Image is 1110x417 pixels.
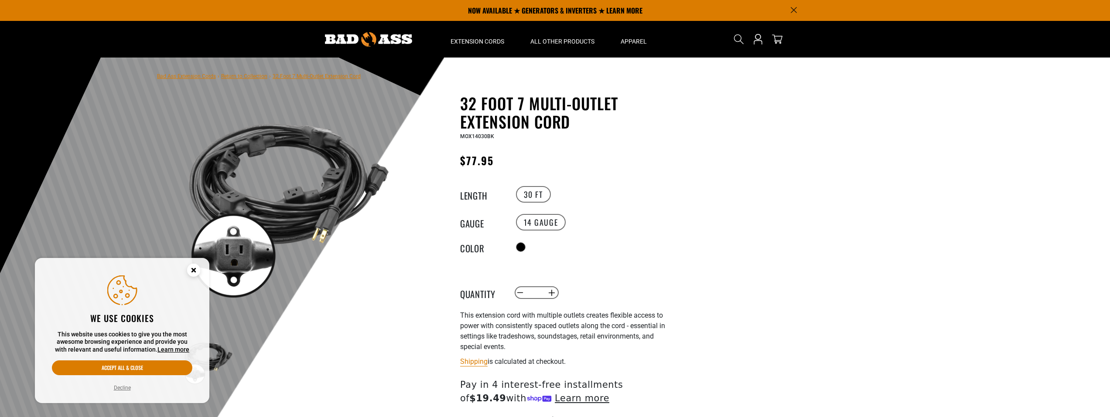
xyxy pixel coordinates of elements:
[516,186,551,203] label: 30 FT
[460,189,504,200] legend: Length
[608,21,660,58] summary: Apparel
[35,258,209,403] aside: Cookie Consent
[460,241,504,253] legend: Color
[460,356,674,367] div: is calculated at checkout.
[269,73,271,79] span: ›
[451,37,504,45] span: Extension Cords
[157,346,189,353] a: Learn more
[52,331,192,354] p: This website uses cookies to give you the most awesome browsing experience and provide you with r...
[460,153,494,168] span: $77.95
[325,32,412,47] img: Bad Ass Extension Cords
[218,73,219,79] span: ›
[52,360,192,375] button: Accept all & close
[52,312,192,324] h2: We use cookies
[460,311,665,351] span: This extension cord with multiple outlets creates flexible access to power with consistently spac...
[437,21,517,58] summary: Extension Cords
[221,73,267,79] a: Return to Collection
[460,217,504,228] legend: Gauge
[183,96,393,306] img: black
[460,133,494,139] span: MOX14030BK
[530,37,594,45] span: All Other Products
[621,37,647,45] span: Apparel
[517,21,608,58] summary: All Other Products
[111,383,133,392] button: Decline
[460,94,674,131] h1: 32 Foot 7 Multi-Outlet Extension Cord
[732,32,746,46] summary: Search
[157,71,361,81] nav: breadcrumbs
[273,73,361,79] span: 32 Foot 7 Multi-Outlet Extension Cord
[157,73,216,79] a: Bad Ass Extension Cords
[516,214,566,231] label: 14 Gauge
[460,287,504,298] label: Quantity
[460,357,488,366] a: Shipping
